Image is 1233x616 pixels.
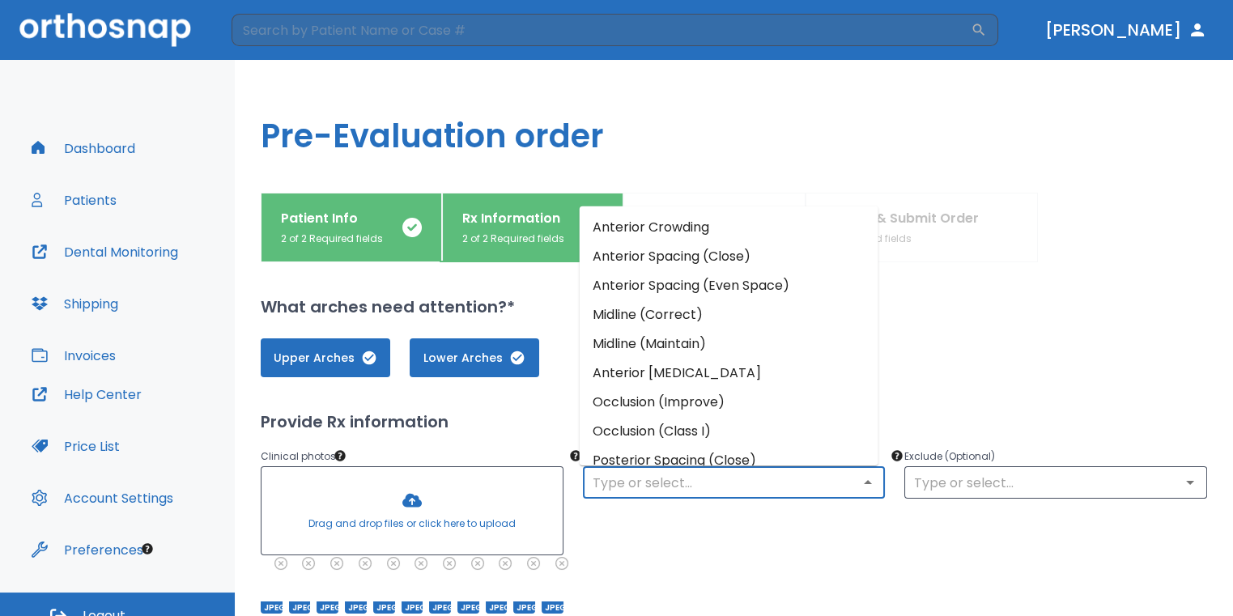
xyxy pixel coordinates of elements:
span: JPEG [429,601,451,614]
li: Midline (Maintain) [580,329,878,358]
div: Tooltip anchor [140,542,155,556]
span: Lower Arches [426,350,523,367]
span: JPEG [345,601,367,614]
h2: What arches need attention?* [261,295,1207,319]
span: JPEG [457,601,479,614]
button: Invoices [22,336,125,375]
button: Price List [22,427,130,465]
img: Orthosnap [19,13,191,46]
li: Posterior Spacing (Close) [580,445,878,474]
div: Tooltip anchor [568,448,583,463]
li: Midline (Correct) [580,300,878,329]
span: Upper Arches [277,350,374,367]
input: Type or select... [588,471,881,494]
input: Search by Patient Name or Case # [232,14,971,46]
button: [PERSON_NAME] [1039,15,1214,45]
li: Anterior [MEDICAL_DATA] [580,358,878,387]
p: 2 of 2 Required fields [281,232,383,246]
button: Dental Monitoring [22,232,188,271]
p: Patient Info [281,209,383,228]
p: Exclude (Optional) [904,447,1207,466]
span: JPEG [542,601,563,614]
button: Preferences [22,530,153,569]
button: Upper Arches [261,338,390,377]
p: Rx Information [462,209,564,228]
button: Open [1179,471,1201,494]
span: JPEG [373,601,395,614]
button: Account Settings [22,478,183,517]
span: JPEG [317,601,338,614]
li: Occlusion (Class I) [580,416,878,445]
li: Anterior Spacing (Even Space) [580,270,878,300]
span: JPEG [261,601,283,614]
span: JPEG [513,601,535,614]
li: Anterior Crowding [580,212,878,241]
span: JPEG [486,601,508,614]
h1: Pre-Evaluation order [235,60,1233,193]
button: Help Center [22,375,151,414]
button: Patients [22,181,126,219]
h2: Provide Rx information [261,410,1207,434]
button: Close [857,471,879,494]
span: JPEG [289,601,311,614]
p: 2 of 2 Required fields [462,232,564,246]
input: Type or select... [909,471,1202,494]
p: Clinical photos * [261,447,563,466]
li: Anterior Spacing (Close) [580,241,878,270]
div: Tooltip anchor [333,448,347,463]
button: Lower Arches [410,338,539,377]
button: Shipping [22,284,128,323]
div: Tooltip anchor [890,448,904,463]
span: JPEG [402,601,423,614]
button: Dashboard [22,129,145,168]
li: Occlusion (Improve) [580,387,878,416]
